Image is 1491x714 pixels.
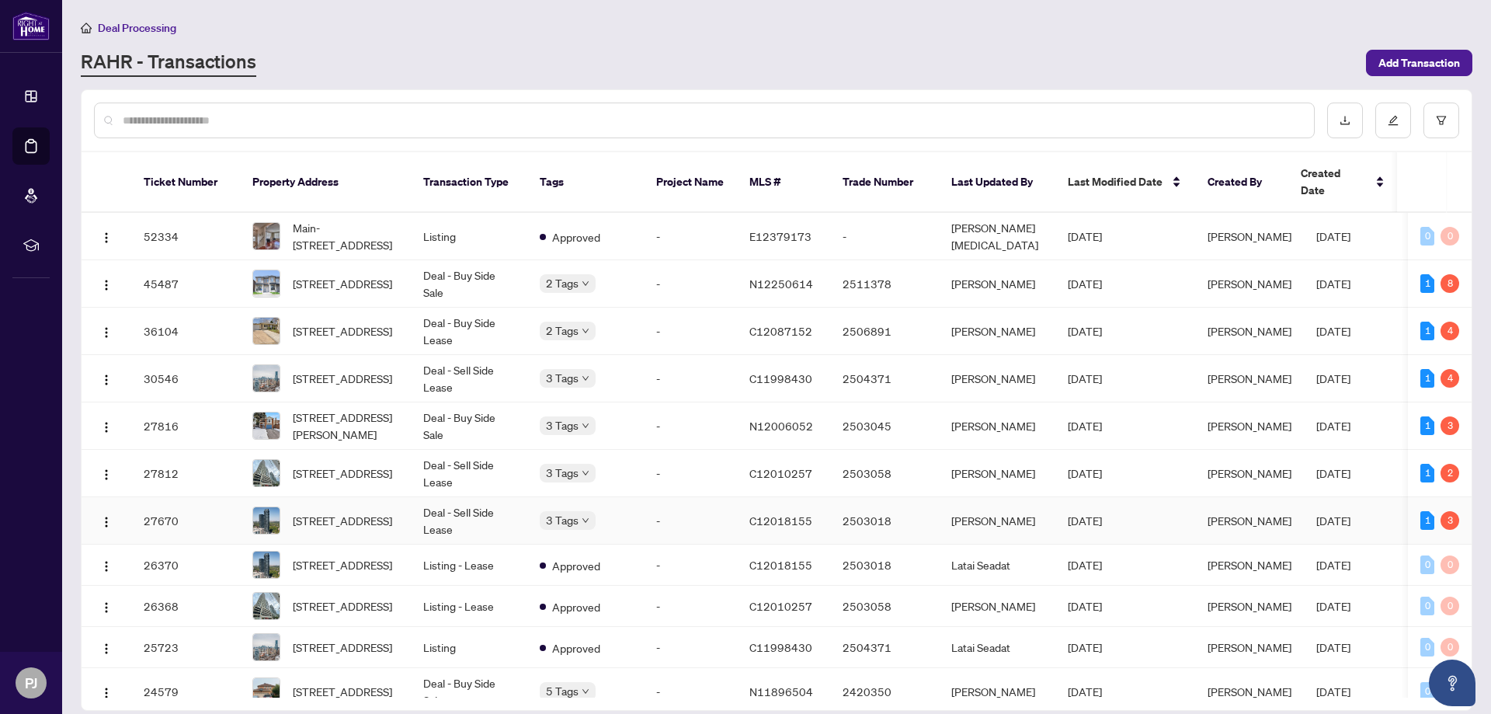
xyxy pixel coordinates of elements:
[411,497,527,545] td: Deal - Sell Side Lease
[1316,684,1350,698] span: [DATE]
[1420,369,1434,388] div: 1
[939,545,1055,586] td: Latai Seadat
[293,322,392,340] span: [STREET_ADDRESS]
[1436,115,1447,126] span: filter
[94,319,119,343] button: Logo
[253,507,280,534] img: thumbnail-img
[644,586,737,627] td: -
[1068,371,1102,385] span: [DATE]
[94,508,119,533] button: Logo
[253,413,280,439] img: thumbnail-img
[582,688,589,695] span: down
[131,627,240,668] td: 25723
[1441,597,1459,615] div: 0
[1316,599,1350,613] span: [DATE]
[131,450,240,497] td: 27812
[94,461,119,486] button: Logo
[1316,640,1350,654] span: [DATE]
[94,224,119,249] button: Logo
[749,277,813,291] span: N12250614
[100,560,113,573] img: Logo
[939,497,1055,545] td: [PERSON_NAME]
[1429,660,1475,706] button: Open asap
[1441,322,1459,340] div: 4
[293,556,392,573] span: [STREET_ADDRESS]
[939,260,1055,308] td: [PERSON_NAME]
[1208,684,1291,698] span: [PERSON_NAME]
[1208,324,1291,338] span: [PERSON_NAME]
[830,402,939,450] td: 2503045
[546,511,579,529] span: 3 Tags
[552,598,600,615] span: Approved
[582,374,589,382] span: down
[644,213,737,260] td: -
[100,421,113,434] img: Logo
[100,279,113,291] img: Logo
[552,228,600,246] span: Approved
[749,419,813,433] span: N12006052
[1420,416,1434,435] div: 1
[293,275,392,292] span: [STREET_ADDRESS]
[737,152,830,213] th: MLS #
[94,366,119,391] button: Logo
[100,374,113,386] img: Logo
[1068,558,1102,572] span: [DATE]
[253,223,280,249] img: thumbnail-img
[94,413,119,438] button: Logo
[1068,419,1102,433] span: [DATE]
[582,327,589,335] span: down
[293,219,398,253] span: Main-[STREET_ADDRESS]
[644,402,737,450] td: -
[1420,682,1434,701] div: 0
[546,369,579,387] span: 3 Tags
[1420,597,1434,615] div: 0
[100,516,113,528] img: Logo
[411,152,527,213] th: Transaction Type
[830,497,939,545] td: 2503018
[1068,173,1163,190] span: Last Modified Date
[644,627,737,668] td: -
[100,232,113,244] img: Logo
[98,21,176,35] span: Deal Processing
[411,545,527,586] td: Listing - Lease
[644,497,737,545] td: -
[253,634,280,660] img: thumbnail-img
[1208,277,1291,291] span: [PERSON_NAME]
[644,355,737,402] td: -
[411,586,527,627] td: Listing - Lease
[253,318,280,344] img: thumbnail-img
[582,422,589,430] span: down
[1441,369,1459,388] div: 4
[749,324,812,338] span: C12087152
[1068,324,1102,338] span: [DATE]
[293,370,392,387] span: [STREET_ADDRESS]
[582,469,589,477] span: down
[1441,511,1459,530] div: 3
[1208,466,1291,480] span: [PERSON_NAME]
[582,517,589,524] span: down
[1288,152,1397,213] th: Created Date
[411,627,527,668] td: Listing
[1208,640,1291,654] span: [PERSON_NAME]
[1441,638,1459,657] div: 0
[25,672,37,694] span: PJ
[1068,466,1102,480] span: [DATE]
[293,409,398,443] span: [STREET_ADDRESS][PERSON_NAME]
[1420,464,1434,482] div: 1
[1208,229,1291,243] span: [PERSON_NAME]
[1068,229,1102,243] span: [DATE]
[1420,638,1434,657] div: 0
[1068,514,1102,528] span: [DATE]
[939,355,1055,402] td: [PERSON_NAME]
[830,308,939,355] td: 2506891
[1340,115,1350,126] span: download
[749,371,812,385] span: C11998430
[253,365,280,392] img: thumbnail-img
[411,260,527,308] td: Deal - Buy Side Sale
[830,627,939,668] td: 2504371
[830,450,939,497] td: 2503058
[411,308,527,355] td: Deal - Buy Side Lease
[94,594,119,618] button: Logo
[1208,371,1291,385] span: [PERSON_NAME]
[644,545,737,586] td: -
